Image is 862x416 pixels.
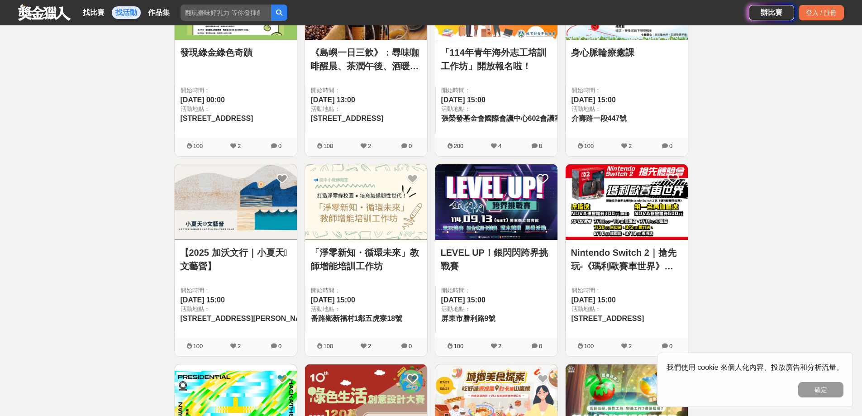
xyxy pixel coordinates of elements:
span: 開始時間： [441,286,552,295]
input: 翻玩臺味好乳力 等你發揮創意！ [181,5,271,21]
a: 《島嶼一日三飲》：尋味咖啡醒晨、茶潤午後、酒暖夜晚風土故事 [310,46,422,73]
a: 發現綠金綠色奇蹟 [180,46,291,59]
span: 2 [368,343,371,349]
span: 活動地點： [181,305,314,314]
span: [DATE] 15:00 [181,296,225,304]
a: 「淨零新知・循環未來」教師增能培訓工作坊 [310,246,422,273]
span: [STREET_ADDRESS] [311,115,384,122]
img: Cover Image [305,164,427,240]
a: 找比賽 [79,6,108,19]
span: 2 [629,343,632,349]
span: 100 [193,143,203,149]
span: 0 [669,343,672,349]
span: 開始時間： [181,286,291,295]
span: 2 [498,343,501,349]
span: 100 [584,343,594,349]
span: [DATE] 00:00 [181,96,225,104]
a: 「114年青年海外志工培訓工作坊」開放報名啦！ [441,46,552,73]
span: 100 [324,143,333,149]
span: 活動地點： [181,105,291,114]
span: 0 [409,143,412,149]
span: 活動地點： [311,105,422,114]
span: [DATE] 15:00 [311,296,355,304]
span: 張榮發基金會國際會議中心602會議室 [441,115,562,122]
span: 100 [193,343,203,349]
span: [DATE] 15:00 [571,96,616,104]
img: Cover Image [175,164,297,240]
span: 100 [584,143,594,149]
span: 活動地點： [441,105,562,114]
span: 開始時間： [571,86,682,95]
a: 【2025 加沃文行｜小夏天𖥕文藝營】 [180,246,291,273]
span: 2 [368,143,371,149]
button: 確定 [798,382,843,397]
div: 登入 / 註冊 [799,5,844,20]
span: [DATE] 15:00 [441,296,486,304]
span: 介壽路一段447號 [571,115,627,122]
span: 開始時間： [311,286,422,295]
span: 活動地點： [571,305,682,314]
a: Nintendo Switch 2｜搶先玩-《瑪利歐賽車世界》體驗賽 [571,246,682,273]
a: 找活動 [112,6,141,19]
span: [DATE] 15:00 [441,96,486,104]
span: 0 [278,343,281,349]
img: Cover Image [435,164,557,240]
span: 2 [238,143,241,149]
span: 開始時間： [311,86,422,95]
span: [STREET_ADDRESS][PERSON_NAME] [181,315,314,322]
span: 100 [454,343,464,349]
span: 4 [498,143,501,149]
span: [STREET_ADDRESS] [181,115,253,122]
span: 活動地點： [311,305,422,314]
a: 作品集 [144,6,173,19]
span: 開始時間： [571,286,682,295]
span: 0 [539,343,542,349]
span: 活動地點： [441,305,552,314]
span: 0 [669,143,672,149]
a: 身心脈輪療癒課 [571,46,682,59]
img: Cover Image [566,164,688,240]
span: 我們使用 cookie 來個人化內容、投放廣告和分析流量。 [667,363,843,371]
span: 番路鄉新福村1鄰五虎寮18號 [311,315,403,322]
span: [DATE] 13:00 [311,96,355,104]
span: 2 [629,143,632,149]
a: 辦比賽 [749,5,794,20]
span: 活動地點： [571,105,682,114]
a: LEVEL UP！銀閃閃跨界挑戰賽 [441,246,552,273]
span: 200 [454,143,464,149]
span: 開始時間： [181,86,291,95]
span: 0 [409,343,412,349]
span: 100 [324,343,333,349]
span: 屏東市勝利路9號 [441,315,496,322]
span: [STREET_ADDRESS] [571,315,644,322]
span: 2 [238,343,241,349]
span: [DATE] 15:00 [571,296,616,304]
span: 開始時間： [441,86,552,95]
span: 0 [539,143,542,149]
span: 0 [278,143,281,149]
